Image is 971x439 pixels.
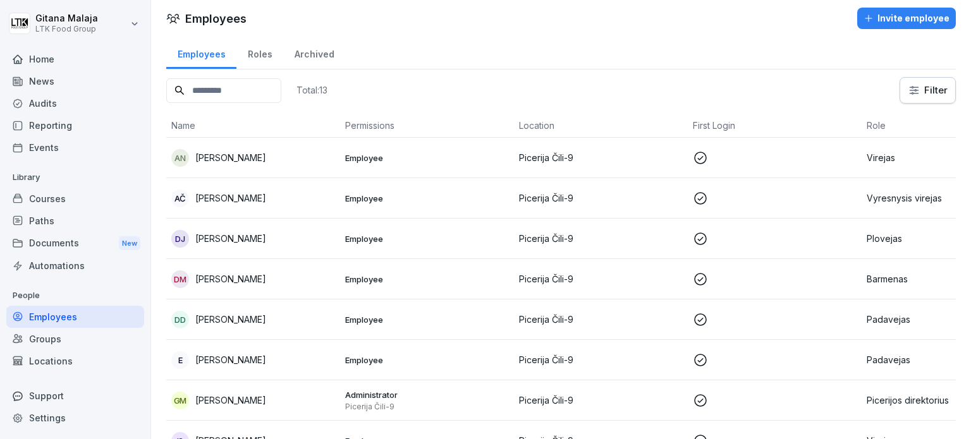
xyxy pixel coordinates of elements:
[345,314,509,325] p: Employee
[514,114,688,138] th: Location
[166,114,340,138] th: Name
[6,48,144,70] a: Home
[6,188,144,210] a: Courses
[195,353,266,366] p: [PERSON_NAME]
[345,354,509,366] p: Employee
[519,151,683,164] p: Picerija Čili-9
[195,151,266,164] p: [PERSON_NAME]
[195,232,266,245] p: [PERSON_NAME]
[864,11,950,25] div: Invite employee
[119,236,140,251] div: New
[195,394,266,407] p: [PERSON_NAME]
[6,136,144,159] a: Events
[195,191,266,205] p: [PERSON_NAME]
[6,232,144,255] a: DocumentsNew
[6,114,144,136] a: Reporting
[688,114,862,138] th: First Login
[519,232,683,245] p: Picerija Čili-9
[195,313,266,326] p: [PERSON_NAME]
[345,402,509,412] p: Picerija Čili-9
[6,385,144,407] div: Support
[900,78,955,103] button: Filter
[6,306,144,328] a: Employees
[345,152,509,164] p: Employee
[171,311,189,328] div: DD
[6,350,144,372] a: Locations
[6,210,144,232] a: Paths
[195,272,266,286] p: [PERSON_NAME]
[6,232,144,255] div: Documents
[857,8,956,29] button: Invite employee
[171,230,189,248] div: DJ
[519,272,683,286] p: Picerija Čili-9
[6,167,144,188] p: Library
[6,255,144,277] a: Automations
[185,10,247,27] h1: Employees
[171,149,189,167] div: AN
[340,114,514,138] th: Permissions
[6,70,144,92] a: News
[345,274,509,285] p: Employee
[519,353,683,366] p: Picerija Čili-9
[35,13,98,24] p: Gitana Malaja
[171,270,189,288] div: DM
[171,392,189,409] div: GM
[519,394,683,407] p: Picerija Čili-9
[345,389,509,400] p: Administrator
[345,193,509,204] p: Employee
[283,37,345,69] a: Archived
[6,328,144,350] a: Groups
[519,313,683,326] p: Picerija Čili-9
[236,37,283,69] a: Roles
[171,351,189,369] div: E
[6,286,144,306] p: People
[519,191,683,205] p: Picerija Čili-9
[166,37,236,69] a: Employees
[35,25,98,33] p: LTK Food Group
[908,84,948,97] div: Filter
[6,407,144,429] a: Settings
[296,84,327,96] p: Total: 13
[6,92,144,114] a: Audits
[345,233,509,244] p: Employee
[171,189,189,207] div: AČ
